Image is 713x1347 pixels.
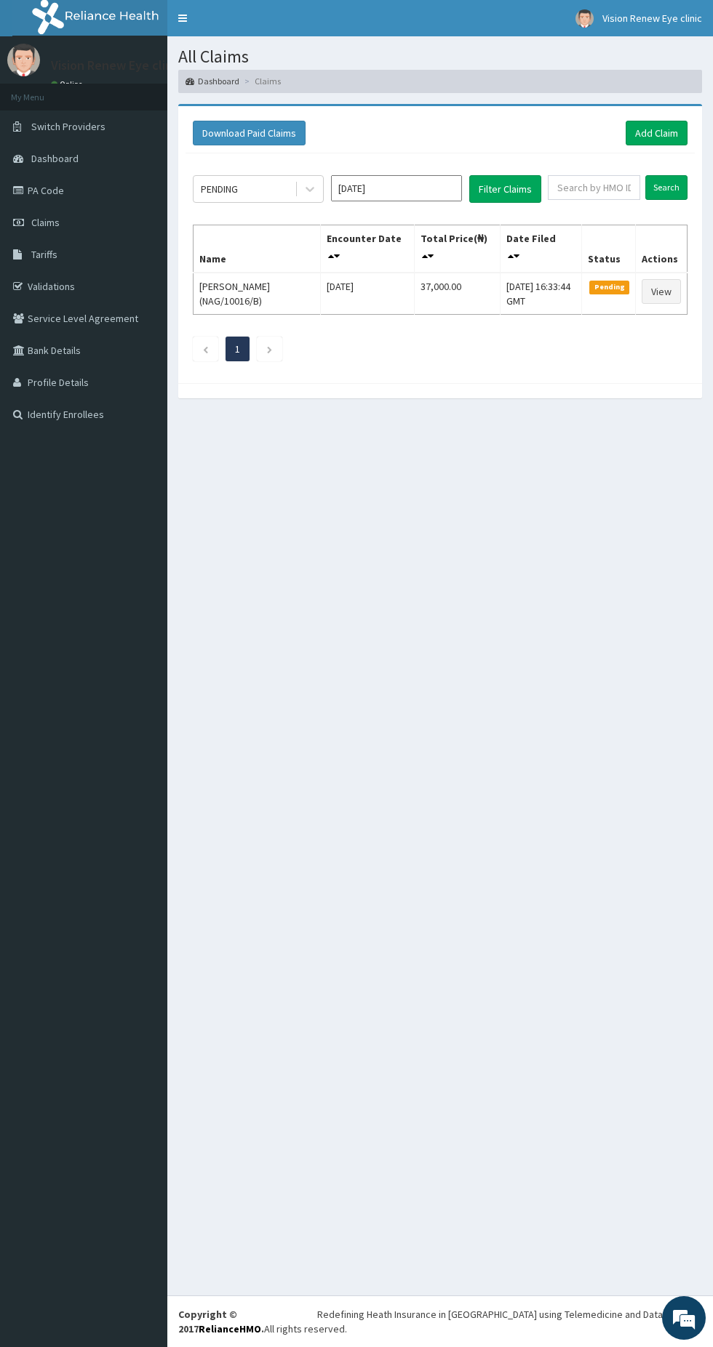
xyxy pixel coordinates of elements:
[241,75,281,87] li: Claims
[178,47,702,66] h1: All Claims
[193,121,306,145] button: Download Paid Claims
[201,182,238,196] div: PENDING
[202,342,209,355] a: Previous page
[589,281,629,294] span: Pending
[7,44,40,76] img: User Image
[575,9,594,28] img: User Image
[317,1307,702,1322] div: Redefining Heath Insurance in [GEOGRAPHIC_DATA] using Telemedicine and Data Science!
[635,225,687,273] th: Actions
[51,79,86,89] a: Online
[167,1295,713,1347] footer: All rights reserved.
[320,273,414,315] td: [DATE]
[31,120,105,133] span: Switch Providers
[602,12,702,25] span: Vision Renew Eye clinic
[548,175,640,200] input: Search by HMO ID
[501,273,582,315] td: [DATE] 16:33:44 GMT
[194,225,321,273] th: Name
[469,175,541,203] button: Filter Claims
[31,216,60,229] span: Claims
[51,59,182,72] p: Vision Renew Eye clinic
[645,175,688,200] input: Search
[320,225,414,273] th: Encounter Date
[31,248,57,261] span: Tariffs
[582,225,636,273] th: Status
[415,225,501,273] th: Total Price(₦)
[501,225,582,273] th: Date Filed
[186,75,239,87] a: Dashboard
[415,273,501,315] td: 37,000.00
[642,279,681,304] a: View
[178,1308,264,1335] strong: Copyright © 2017 .
[266,342,273,355] a: Next page
[199,1322,261,1335] a: RelianceHMO
[194,273,321,315] td: [PERSON_NAME] (NAG/10016/B)
[31,152,79,165] span: Dashboard
[626,121,688,145] a: Add Claim
[331,175,462,201] input: Select Month and Year
[235,342,240,355] a: Page 1 is your current page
